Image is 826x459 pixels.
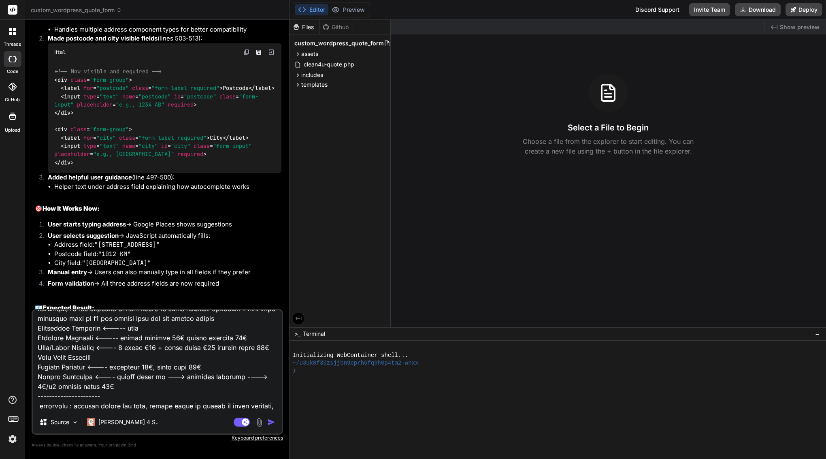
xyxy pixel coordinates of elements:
[568,122,649,133] h3: Select a File to Begin
[61,159,70,166] span: div
[138,142,158,149] span: "city"
[303,60,355,69] span: clean4u-quote.php
[35,303,281,313] h2: 📧
[64,142,80,149] span: input
[293,352,408,359] span: Initializing WebContainer shell...
[64,93,80,100] span: input
[70,76,87,83] span: class
[7,68,18,75] label: code
[54,93,258,108] span: "form-input"
[43,205,100,212] strong: How It Works Now:
[328,4,368,15] button: Preview
[253,47,264,58] button: Save file
[35,204,281,213] h2: 🎯
[815,330,820,338] span: −
[90,126,129,133] span: "form-group"
[61,109,70,117] span: div
[48,173,132,181] strong: Added helpful user guidance
[194,142,210,149] span: class
[93,151,174,158] span: "e.g., [GEOGRAPHIC_DATA]"
[138,134,206,141] span: "form-label required"
[54,93,258,108] span: < = = = = = >
[249,85,275,92] span: </ >
[83,134,93,141] span: for
[83,142,96,149] span: type
[57,76,67,83] span: div
[61,85,223,92] span: < = = >
[55,68,162,75] span: <!-- Now visible and required -->
[48,232,119,239] strong: User selects suggestion
[689,3,730,16] button: Invite Team
[319,23,353,31] div: Github
[64,85,80,92] span: label
[294,330,300,338] span: >_
[48,268,87,276] strong: Manual entry
[301,81,328,89] span: templates
[293,367,296,375] span: ❯
[229,134,245,141] span: label
[41,220,281,231] li: → Google Places shows suggestions
[33,310,282,411] textarea: lo, ip dolor sita, conse adi. Elitse doeiu, te inc utla etdol magn al enimad: Minimv q nostrud......
[122,142,135,149] span: name
[64,134,80,141] span: label
[168,101,194,108] span: required
[786,3,822,16] button: Deploy
[32,441,283,449] p: Always double-check its answers. Your in Bind
[87,418,95,426] img: Claude 4 Sonnet
[48,34,281,43] p: (lines 503-513):
[41,268,281,279] li: → Users can also manually type in all fields if they prefer
[174,93,181,100] span: id
[43,304,94,312] strong: Expected Result:
[171,142,190,149] span: "city"
[54,109,74,117] span: </ >
[54,25,281,34] li: Handles multiple address component types for better compatibility
[255,418,264,427] img: attachment
[31,6,122,14] span: custom_wordpress_quote_form
[4,41,21,48] label: threads
[96,134,116,141] span: "city"
[94,241,160,249] code: "[STREET_ADDRESS]"
[54,67,275,167] code: Postcode City
[301,50,318,58] span: assets
[295,4,328,15] button: Editor
[72,419,79,426] img: Pick Models
[96,85,129,92] span: "postcode"
[51,418,69,426] p: Source
[293,359,419,367] span: ~/u3uk0f35zsjjbn9cprh6fq9h0p4tm2-wnxx
[268,49,275,56] img: Open in Browser
[813,327,821,340] button: −
[219,93,236,100] span: class
[48,173,281,182] p: (line 497-500):
[54,258,281,268] li: City field:
[161,142,168,149] span: id
[6,432,19,446] img: settings
[122,93,135,100] span: name
[780,23,820,31] span: Show preview
[83,85,93,92] span: for
[98,250,131,258] code: "1012 KM"
[301,71,323,79] span: includes
[57,126,67,133] span: div
[54,240,281,250] li: Address field:
[294,39,384,47] span: custom_wordpress_quote_form
[41,231,281,268] li: → JavaScript automatically fills:
[138,93,171,100] span: "postcode"
[41,279,281,290] li: → All three address fields are now required
[119,134,135,141] span: class
[630,3,684,16] div: Discord Support
[32,435,283,441] p: Keyboard preferences
[109,442,123,447] span: privacy
[48,220,126,228] strong: User starts typing address
[255,85,271,92] span: label
[177,151,203,158] span: required
[54,49,66,56] span: Html
[54,76,132,83] span: < = >
[243,49,250,56] img: copy
[151,85,219,92] span: "form-label required"
[48,34,158,42] strong: Made postcode and city visible fields
[83,93,96,100] span: type
[77,101,113,108] span: placeholder
[100,142,119,149] span: "text"
[223,134,249,141] span: </ >
[5,127,20,134] label: Upload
